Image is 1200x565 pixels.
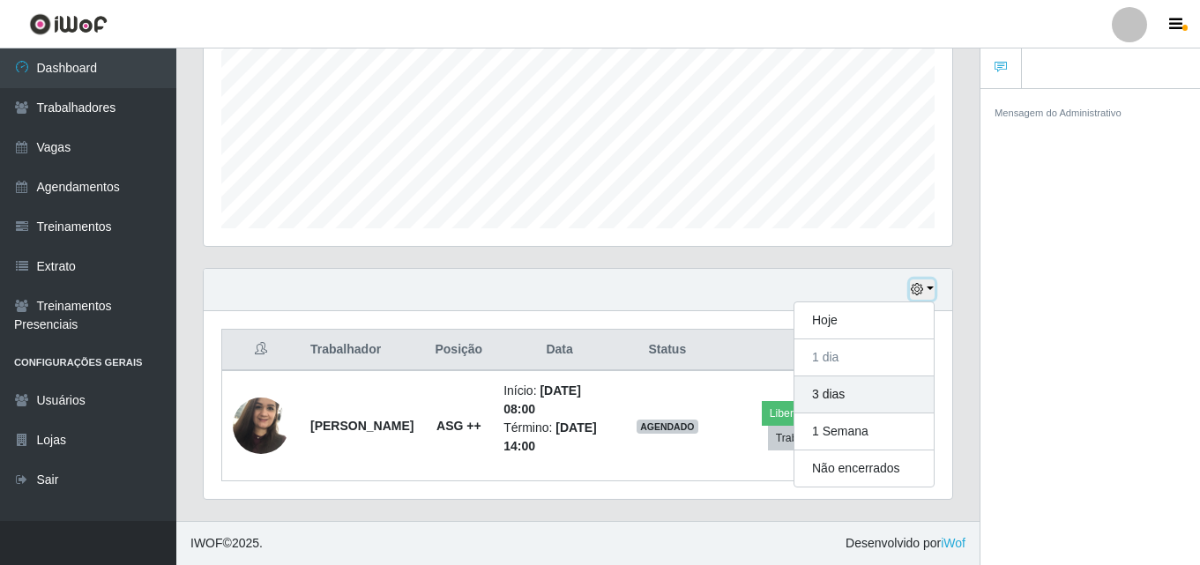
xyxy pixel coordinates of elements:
[233,388,289,463] img: 1748573558798.jpeg
[941,536,965,550] a: iWof
[846,534,965,553] span: Desenvolvido por
[794,302,934,339] button: Hoje
[310,419,414,433] strong: [PERSON_NAME]
[626,330,709,371] th: Status
[424,330,493,371] th: Posição
[503,382,615,419] li: Início:
[190,534,263,553] span: © 2025 .
[503,419,615,456] li: Término:
[768,426,875,450] button: Trabalhador Faltou
[436,419,481,433] strong: ASG ++
[794,376,934,413] button: 3 dias
[709,330,935,371] th: Opções
[794,450,934,487] button: Não encerrados
[29,13,108,35] img: CoreUI Logo
[300,330,424,371] th: Trabalhador
[493,330,626,371] th: Data
[190,536,223,550] span: IWOF
[794,413,934,450] button: 1 Semana
[503,383,581,416] time: [DATE] 08:00
[794,339,934,376] button: 1 dia
[762,401,881,426] button: Liberar para Trabalho
[637,420,698,434] span: AGENDADO
[995,108,1122,118] small: Mensagem do Administrativo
